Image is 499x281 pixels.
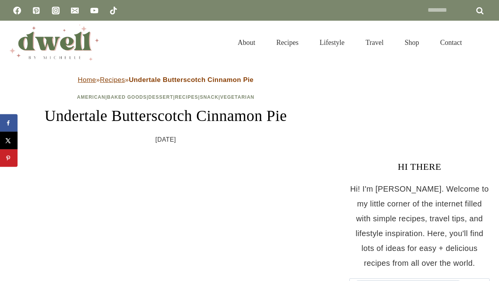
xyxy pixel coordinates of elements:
[349,160,490,174] h3: HI THERE
[309,29,355,56] a: Lifestyle
[227,29,266,56] a: About
[175,94,198,100] a: Recipes
[106,3,121,18] a: TikTok
[149,94,173,100] a: Dessert
[48,3,64,18] a: Instagram
[9,104,322,128] h1: Undertale Butterscotch Cinnamon Pie
[77,94,255,100] span: | | | | |
[394,29,430,56] a: Shop
[78,76,96,84] a: Home
[220,94,255,100] a: Vegetarian
[266,29,309,56] a: Recipes
[87,3,102,18] a: YouTube
[67,3,83,18] a: Email
[430,29,472,56] a: Contact
[156,134,176,146] time: [DATE]
[77,94,106,100] a: American
[28,3,44,18] a: Pinterest
[9,3,25,18] a: Facebook
[9,25,99,60] img: DWELL by michelle
[227,29,472,56] nav: Primary Navigation
[78,76,254,84] span: » »
[129,76,253,84] strong: Undertale Butterscotch Cinnamon Pie
[100,76,125,84] a: Recipes
[349,181,490,270] p: Hi! I'm [PERSON_NAME]. Welcome to my little corner of the internet filled with simple recipes, tr...
[355,29,394,56] a: Travel
[200,94,219,100] a: Snack
[107,94,147,100] a: Baked Goods
[476,36,490,49] button: View Search Form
